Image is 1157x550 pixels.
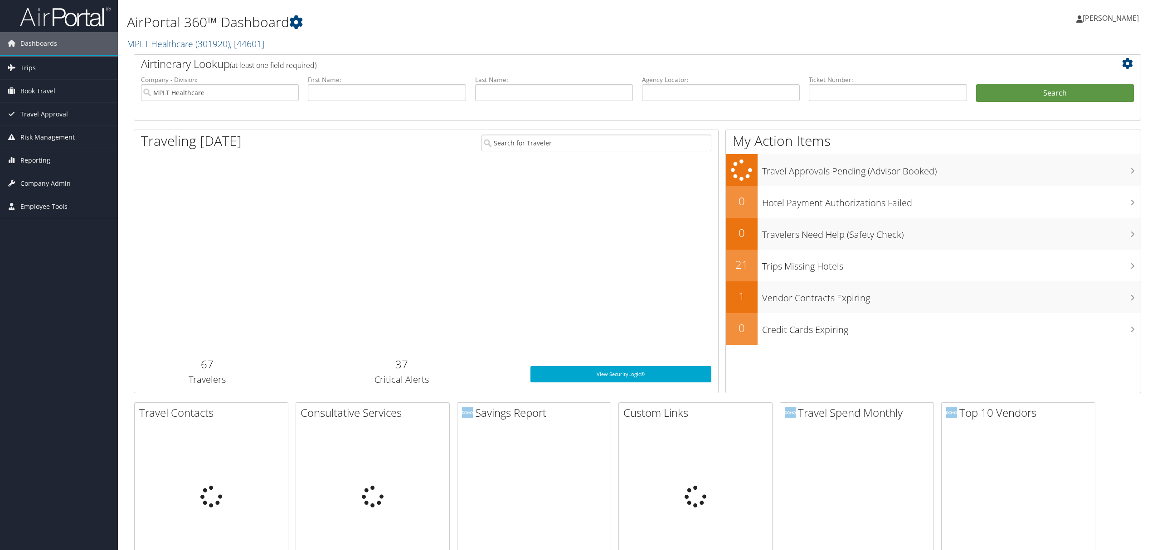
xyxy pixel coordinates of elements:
h2: Custom Links [623,405,772,420]
span: , [ 44601 ] [230,38,264,50]
span: (at least one field required) [230,60,316,70]
a: 0Travelers Need Help (Safety Check) [726,218,1141,250]
a: 21Trips Missing Hotels [726,250,1141,281]
h2: Top 10 Vendors [946,405,1095,420]
label: Company - Division: [141,75,299,84]
h2: 67 [141,357,273,372]
h3: Travel Approvals Pending (Advisor Booked) [762,160,1141,178]
h2: 0 [726,320,758,336]
img: domo-logo.png [462,407,473,418]
h2: Travel Spend Monthly [785,405,933,420]
span: Employee Tools [20,195,68,218]
h2: 1 [726,289,758,304]
a: Travel Approvals Pending (Advisor Booked) [726,154,1141,186]
label: Agency Locator: [642,75,800,84]
a: MPLT Healthcare [127,38,264,50]
h2: Savings Report [462,405,611,420]
span: [PERSON_NAME] [1083,13,1139,23]
a: View SecurityLogic® [530,366,711,382]
h1: Traveling [DATE] [141,131,242,150]
h3: Hotel Payment Authorizations Failed [762,192,1141,209]
img: domo-logo.png [785,407,796,418]
h3: Travelers [141,373,273,386]
img: airportal-logo.png [20,6,111,27]
h2: 37 [287,357,517,372]
h3: Critical Alerts [287,373,517,386]
img: domo-logo.png [946,407,957,418]
h3: Credit Cards Expiring [762,319,1141,336]
input: Search for Traveler [481,135,711,151]
h1: My Action Items [726,131,1141,150]
span: Risk Management [20,126,75,149]
a: 0Credit Cards Expiring [726,313,1141,345]
label: Last Name: [475,75,633,84]
a: 0Hotel Payment Authorizations Failed [726,186,1141,218]
h2: 0 [726,193,758,209]
span: Dashboards [20,32,57,55]
h2: Consultative Services [301,405,449,420]
h2: 0 [726,225,758,241]
h2: Travel Contacts [139,405,288,420]
span: Reporting [20,149,50,172]
h3: Trips Missing Hotels [762,256,1141,273]
span: Book Travel [20,80,55,102]
label: First Name: [308,75,466,84]
h1: AirPortal 360™ Dashboard [127,13,807,32]
h3: Travelers Need Help (Safety Check) [762,224,1141,241]
span: ( 301920 ) [195,38,230,50]
h3: Vendor Contracts Expiring [762,287,1141,304]
button: Search [976,84,1134,102]
h2: 21 [726,257,758,272]
label: Ticket Number: [809,75,967,84]
a: 1Vendor Contracts Expiring [726,281,1141,313]
a: [PERSON_NAME] [1076,5,1148,32]
h2: Airtinerary Lookup [141,56,1050,72]
span: Travel Approval [20,103,68,125]
span: Company Admin [20,172,71,195]
span: Trips [20,57,36,79]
